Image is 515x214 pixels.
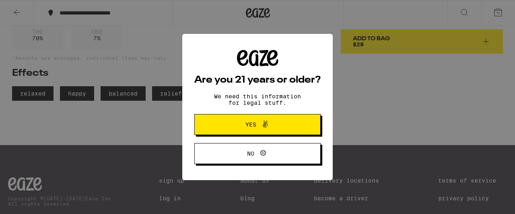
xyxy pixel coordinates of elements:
[194,75,321,85] h2: Are you 21 years or older?
[247,151,254,156] span: No
[207,93,308,106] p: We need this information for legal stuff.
[194,143,321,164] button: No
[194,114,321,135] button: Yes
[18,6,35,13] span: Help
[245,122,256,127] span: Yes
